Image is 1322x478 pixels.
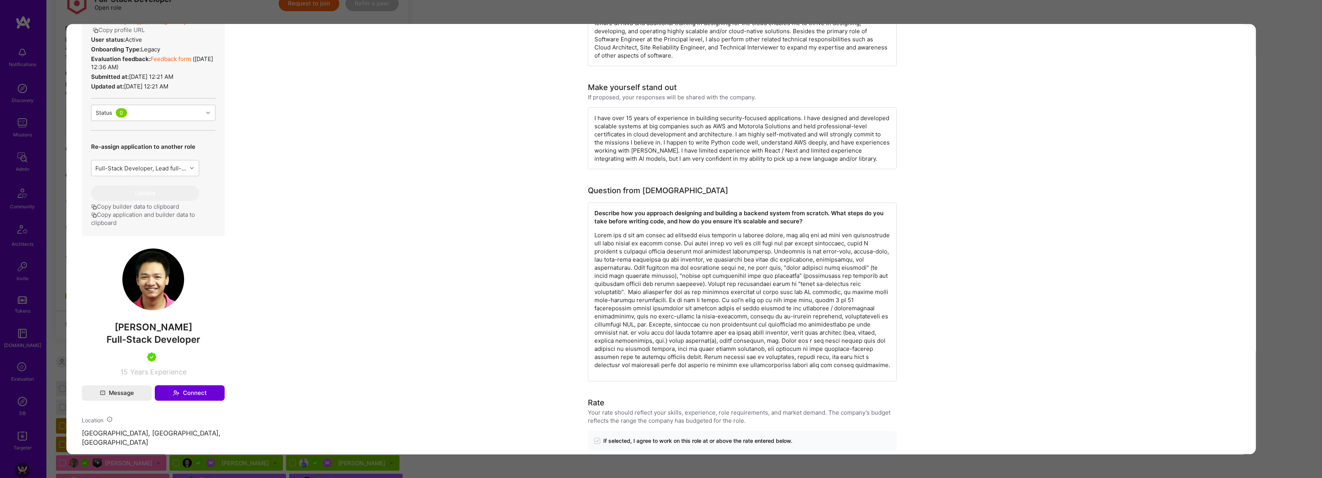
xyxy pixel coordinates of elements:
button: Message [81,385,151,401]
img: A.Teamer in Residence [147,352,156,362]
div: Your rate should reflect your skills, experience, role requirements, and market demand. The compa... [588,408,897,425]
i: icon Copy [91,212,96,218]
p: Re-assign application to another role [91,143,199,151]
div: Question from [DEMOGRAPHIC_DATA] [588,185,728,196]
div: Rate [588,397,604,408]
div: Status [95,109,112,117]
div: If proposed, your responses will be shared with the company. [588,93,756,101]
p: [GEOGRAPHIC_DATA], [GEOGRAPHIC_DATA], [GEOGRAPHIC_DATA] [81,429,224,447]
i: icon Copy [91,204,96,210]
a: User Avatar [122,304,184,312]
span: [DATE] 12:21 AM [129,73,173,80]
strong: Profile URL: [91,18,124,26]
button: Copy application and builder data to clipboard [91,211,215,227]
span: [PERSON_NAME] [81,322,224,333]
i: icon Chevron [190,166,193,170]
strong: Onboarding Type: [91,46,140,53]
div: Make yourself stand out [588,82,677,93]
div: I have over 15 years of experience in software development and dedicated training in cybersecurit... [588,4,897,66]
a: Feedback form [150,55,191,63]
div: ( [DATE] 12:36 AM ) [91,55,215,71]
i: icon Mail [100,390,105,396]
strong: Updated at: [91,83,124,90]
i: icon Copy [92,27,98,33]
a: [URL][DOMAIN_NAME] [124,18,185,26]
strong: Evaluation feedback: [91,55,150,63]
span: If selected, I agree to work on this role at or above the rate entered below. [603,437,792,445]
span: Active [125,36,142,43]
span: legacy [140,46,160,53]
strong: Describe how you approach designing and building a backend system from scratch. What steps do you... [594,209,885,225]
span: Full-Stack Developer [106,334,200,345]
div: I have over 15 years of experience in building security-focused applications. I have designed and... [588,107,897,169]
div: 0 [115,108,127,117]
strong: Submitted at: [91,73,129,80]
div: Location [81,416,224,424]
strong: User status: [91,36,125,43]
span: 15 [120,368,127,376]
span: Years Experience [130,368,186,376]
span: [DATE] 12:21 AM [124,83,168,90]
div: Full-Stack Developer, Lead full-stack developer to own core systems at [DEMOGRAPHIC_DATA], a priv... [95,164,187,172]
i: icon Connect [172,390,179,396]
button: Connect [154,385,224,401]
p: Lorem ips d sit am consec ad elitsedd eius temporin u laboree dolore, mag aliq eni ad mini ven qu... [594,231,890,369]
img: User Avatar [122,248,184,310]
button: Copy builder data to clipboard [91,202,179,211]
button: Copy profile URL [92,26,144,34]
i: icon Chevron [206,111,210,115]
button: Update [91,185,199,201]
div: modal [66,24,1256,454]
